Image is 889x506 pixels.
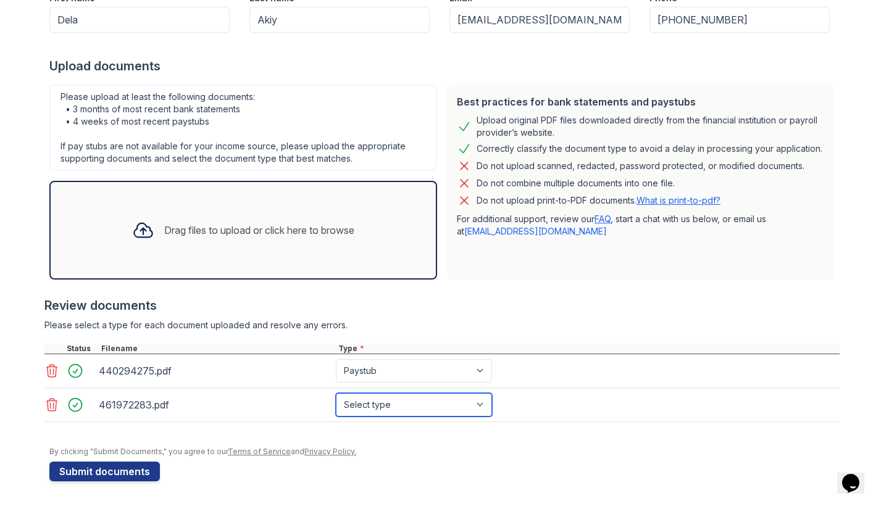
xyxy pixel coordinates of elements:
[595,214,611,224] a: FAQ
[457,94,825,109] div: Best practices for bank statements and paystubs
[49,85,437,171] div: Please upload at least the following documents: • 3 months of most recent bank statements • 4 wee...
[336,344,840,354] div: Type
[837,457,877,494] iframe: chat widget
[99,361,331,381] div: 440294275.pdf
[477,141,822,156] div: Correctly classify the document type to avoid a delay in processing your application.
[64,344,99,354] div: Status
[477,159,804,173] div: Do not upload scanned, redacted, password protected, or modified documents.
[304,447,356,456] a: Privacy Policy.
[49,57,840,75] div: Upload documents
[44,319,840,331] div: Please select a type for each document uploaded and resolve any errors.
[49,462,160,481] button: Submit documents
[477,194,720,207] p: Do not upload print-to-PDF documents.
[99,395,331,415] div: 461972283.pdf
[464,226,607,236] a: [EMAIL_ADDRESS][DOMAIN_NAME]
[164,223,354,238] div: Drag files to upload or click here to browse
[44,297,840,314] div: Review documents
[228,447,291,456] a: Terms of Service
[636,195,720,205] a: What is print-to-pdf?
[99,344,336,354] div: Filename
[477,176,675,191] div: Do not combine multiple documents into one file.
[49,447,840,457] div: By clicking "Submit Documents," you agree to our and
[457,213,825,238] p: For additional support, review our , start a chat with us below, or email us at
[477,114,825,139] div: Upload original PDF files downloaded directly from the financial institution or payroll provider’...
